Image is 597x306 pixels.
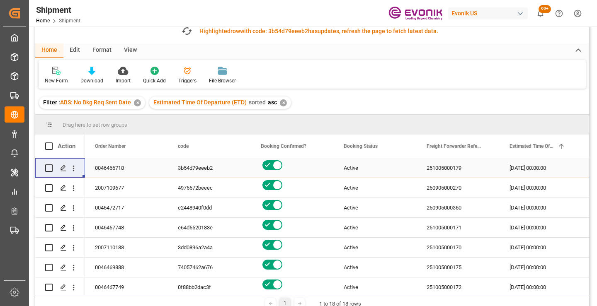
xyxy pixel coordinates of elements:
[85,218,168,237] div: 0046467748
[85,158,168,178] div: 0046466718
[63,43,86,58] div: Edit
[268,99,277,106] span: asc
[86,43,118,58] div: Format
[85,238,168,257] div: 2007110188
[178,143,189,149] span: code
[199,27,438,36] div: Highlighted with code: updates, refresh the page to fetch latest data.
[85,277,168,297] div: 0046467749
[168,198,251,217] div: e2448940f0dd
[417,277,500,297] div: 251005000172
[417,238,500,257] div: 251005000170
[85,258,168,277] div: 0046469888
[35,43,63,58] div: Home
[510,143,554,149] span: Estimated Time Of Departure (ETD)
[231,28,240,34] span: row
[178,77,197,84] div: Triggers
[344,258,407,277] div: Active
[280,99,287,106] div: ✕
[531,4,550,23] button: show 100 new notifications
[95,143,126,149] span: Order Number
[168,218,251,237] div: e64d5520183e
[500,198,582,217] div: [DATE] 00:00:00
[63,122,127,128] span: Drag here to set row groups
[344,159,407,178] div: Active
[417,158,500,178] div: 251005000179
[500,218,582,237] div: [DATE] 00:00:00
[209,77,236,84] div: File Browser
[60,99,131,106] span: ABS: No Bkg Req Sent Date
[500,277,582,297] div: [DATE] 00:00:00
[168,258,251,277] div: 74057462a676
[268,28,308,34] span: 3b54d79eeeb2
[36,4,80,16] div: Shipment
[35,258,85,277] div: Press SPACE to select this row.
[35,178,85,198] div: Press SPACE to select this row.
[85,198,168,217] div: 0046472717
[58,142,75,150] div: Action
[344,178,407,198] div: Active
[85,178,168,198] div: 2007109677
[417,178,500,198] div: 250905000270
[308,28,318,34] span: has
[35,277,85,297] div: Press SPACE to select this row.
[249,99,266,106] span: sorted
[550,4,568,23] button: Help Center
[36,18,50,24] a: Home
[168,277,251,297] div: 0f88bb2dac3f
[539,5,551,13] span: 99+
[116,77,131,84] div: Import
[417,198,500,217] div: 250905000360
[43,99,60,106] span: Filter :
[344,238,407,257] div: Active
[153,99,247,106] span: Estimated Time Of Departure (ETD)
[168,238,251,257] div: 3dd0896a2a4a
[427,143,482,149] span: Freight Forwarder Reference
[448,7,528,19] div: Evonik US
[168,158,251,178] div: 3b54d79eeeb2
[344,198,407,217] div: Active
[344,143,378,149] span: Booking Status
[134,99,141,106] div: ✕
[417,218,500,237] div: 251005000171
[448,5,531,21] button: Evonik US
[500,158,582,178] div: [DATE] 00:00:00
[143,77,166,84] div: Quick Add
[500,238,582,257] div: [DATE] 00:00:00
[261,143,306,149] span: Booking Confirmed?
[45,77,68,84] div: New Form
[35,158,85,178] div: Press SPACE to select this row.
[500,258,582,277] div: [DATE] 00:00:00
[80,77,103,84] div: Download
[388,6,442,21] img: Evonik-brand-mark-Deep-Purple-RGB.jpeg_1700498283.jpeg
[168,178,251,198] div: 4975572beeec
[344,218,407,237] div: Active
[35,238,85,258] div: Press SPACE to select this row.
[344,278,407,297] div: Active
[35,218,85,238] div: Press SPACE to select this row.
[118,43,143,58] div: View
[500,178,582,198] div: [DATE] 00:00:00
[417,258,500,277] div: 251005000175
[35,198,85,218] div: Press SPACE to select this row.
